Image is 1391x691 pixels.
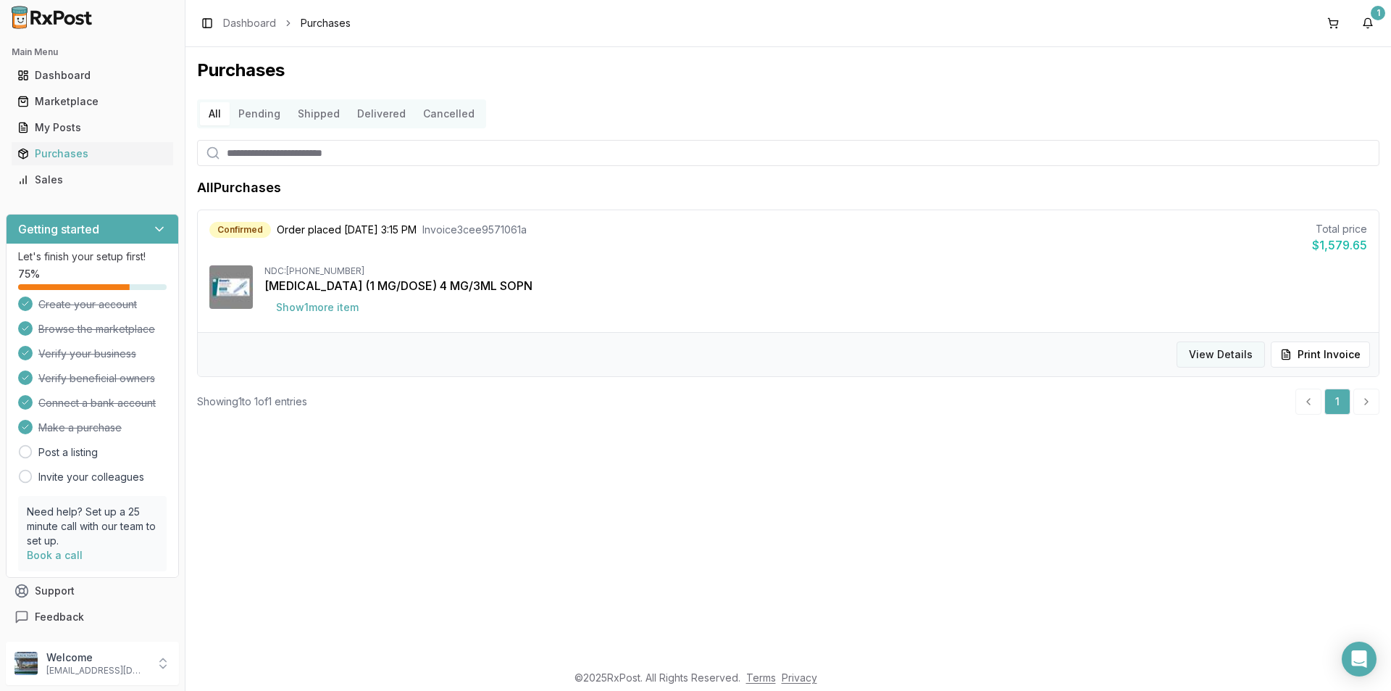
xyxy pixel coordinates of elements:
[1271,342,1370,368] button: Print Invoice
[1295,389,1379,415] nav: pagination
[6,64,179,87] button: Dashboard
[18,249,167,264] p: Let's finish your setup first!
[35,610,84,624] span: Feedback
[6,116,179,139] button: My Posts
[12,46,173,58] h2: Main Menu
[1342,642,1377,676] div: Open Intercom Messenger
[18,220,99,238] h3: Getting started
[12,167,173,193] a: Sales
[12,62,173,88] a: Dashboard
[289,102,348,125] button: Shipped
[209,265,253,309] img: Ozempic (1 MG/DOSE) 4 MG/3ML SOPN
[12,115,173,141] a: My Posts
[6,90,179,113] button: Marketplace
[277,223,417,237] span: Order placed [DATE] 3:15 PM
[38,396,156,410] span: Connect a bank account
[38,421,122,435] span: Make a purchase
[264,294,370,320] button: Show1more item
[17,146,167,161] div: Purchases
[422,223,527,237] span: Invoice 3cee9571061a
[264,265,1367,277] div: NDC: [PHONE_NUMBER]
[46,650,147,665] p: Welcome
[348,102,414,125] button: Delivered
[1324,389,1350,415] a: 1
[197,59,1379,82] h1: Purchases
[1312,222,1367,236] div: Total price
[27,505,158,548] p: Need help? Set up a 25 minute call with our team to set up.
[230,102,289,125] button: Pending
[782,671,817,684] a: Privacy
[223,16,276,30] a: Dashboard
[38,347,136,361] span: Verify your business
[1177,342,1265,368] button: View Details
[301,16,351,30] span: Purchases
[197,178,281,198] h1: All Purchases
[38,371,155,386] span: Verify beneficial owners
[200,102,230,125] button: All
[38,297,137,312] span: Create your account
[18,267,40,281] span: 75 %
[414,102,483,125] button: Cancelled
[27,549,83,561] a: Book a call
[46,665,147,676] p: [EMAIL_ADDRESS][DOMAIN_NAME]
[38,445,98,460] a: Post a listing
[38,470,144,484] a: Invite your colleagues
[6,142,179,165] button: Purchases
[6,578,179,604] button: Support
[746,671,776,684] a: Terms
[223,16,351,30] nav: breadcrumb
[17,94,167,109] div: Marketplace
[38,322,155,336] span: Browse the marketplace
[209,222,271,238] div: Confirmed
[1312,236,1367,254] div: $1,579.65
[6,604,179,630] button: Feedback
[1371,6,1385,20] div: 1
[14,652,38,675] img: User avatar
[17,173,167,187] div: Sales
[6,6,99,29] img: RxPost Logo
[264,277,1367,294] div: [MEDICAL_DATA] (1 MG/DOSE) 4 MG/3ML SOPN
[17,120,167,135] div: My Posts
[12,88,173,115] a: Marketplace
[12,141,173,167] a: Purchases
[6,168,179,191] button: Sales
[1356,12,1379,35] button: 1
[17,68,167,83] div: Dashboard
[197,394,307,409] div: Showing 1 to 1 of 1 entries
